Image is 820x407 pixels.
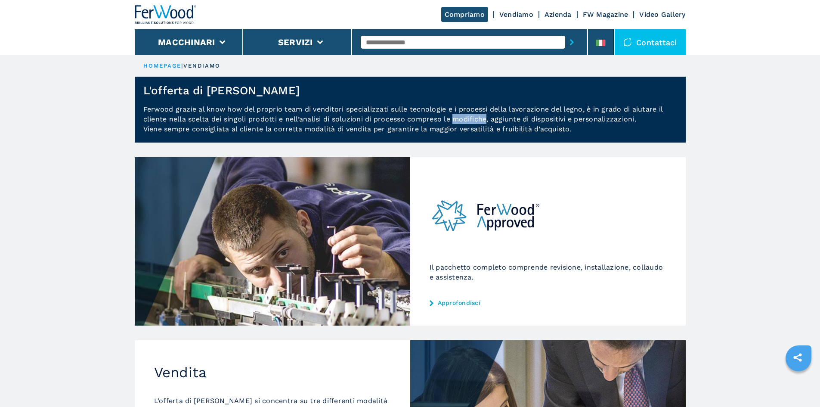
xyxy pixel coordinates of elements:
button: Macchinari [158,37,215,47]
a: Compriamo [441,7,488,22]
a: HOMEPAGE [143,62,182,69]
p: Ferwood grazie al know how del proprio team di venditori specializzati sulle tecnologie e i proce... [135,104,686,143]
img: Ferwood [135,5,197,24]
button: submit-button [565,32,579,52]
a: Azienda [545,10,572,19]
button: Servizi [278,37,313,47]
img: Contattaci [623,38,632,47]
h2: Vendita [154,364,391,381]
span: | [181,62,183,69]
a: Video Gallery [639,10,685,19]
h1: L'offerta di [PERSON_NAME] [143,84,300,97]
a: sharethis [787,347,808,368]
p: vendiamo [183,62,221,70]
a: Vendiamo [499,10,533,19]
a: FW Magazine [583,10,628,19]
iframe: Chat [783,368,814,401]
a: Approfondisci [430,299,666,306]
div: Contattaci [615,29,686,55]
p: Il pacchetto completo comprende revisione, installazione, collaudo e assistenza. [430,262,666,282]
